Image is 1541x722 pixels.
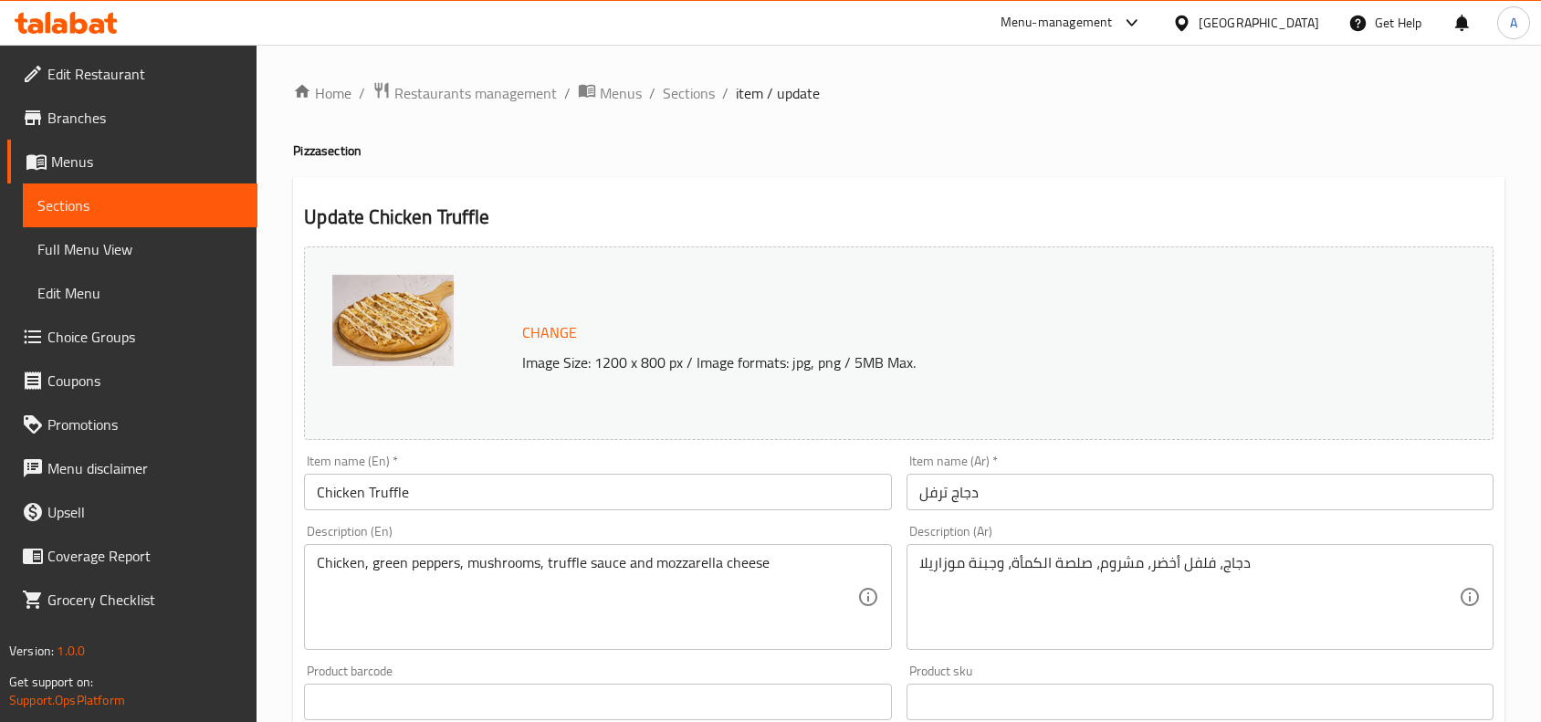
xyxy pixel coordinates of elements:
[919,554,1459,641] textarea: دجاج، فلفل أخضر، مشروم، صلصة الكمأة، وجبنة موزاريلا
[51,151,243,173] span: Menus
[522,319,577,346] span: Change
[7,315,257,359] a: Choice Groups
[564,82,571,104] li: /
[293,82,351,104] a: Home
[23,183,257,227] a: Sections
[1510,13,1517,33] span: A
[7,96,257,140] a: Branches
[47,413,243,435] span: Promotions
[304,474,891,510] input: Enter name En
[7,534,257,578] a: Coverage Report
[9,688,125,712] a: Support.OpsPlatform
[47,107,243,129] span: Branches
[37,282,243,304] span: Edit Menu
[7,578,257,622] a: Grocery Checklist
[293,141,1504,160] h4: Pizza section
[7,490,257,534] a: Upsell
[1199,13,1319,33] div: [GEOGRAPHIC_DATA]
[736,82,820,104] span: item / update
[47,589,243,611] span: Grocery Checklist
[359,82,365,104] li: /
[47,370,243,392] span: Coupons
[578,81,642,105] a: Menus
[649,82,655,104] li: /
[7,403,257,446] a: Promotions
[7,140,257,183] a: Menus
[57,639,85,663] span: 1.0.0
[47,501,243,523] span: Upsell
[394,82,557,104] span: Restaurants management
[907,684,1494,720] input: Please enter product sku
[722,82,729,104] li: /
[304,204,1494,231] h2: Update Chicken Truffle
[293,81,1504,105] nav: breadcrumb
[23,227,257,271] a: Full Menu View
[47,326,243,348] span: Choice Groups
[47,457,243,479] span: Menu disclaimer
[372,81,557,105] a: Restaurants management
[9,639,54,663] span: Version:
[47,63,243,85] span: Edit Restaurant
[7,52,257,96] a: Edit Restaurant
[1001,12,1113,34] div: Menu-management
[9,670,93,694] span: Get support on:
[515,351,1364,373] p: Image Size: 1200 x 800 px / Image formats: jpg, png / 5MB Max.
[317,554,856,641] textarea: Chicken, green peppers, mushrooms, truffle sauce and mozzarella cheese
[7,446,257,490] a: Menu disclaimer
[37,194,243,216] span: Sections
[23,271,257,315] a: Edit Menu
[47,545,243,567] span: Coverage Report
[515,314,584,351] button: Change
[332,275,454,366] img: mmw_638933849120807219
[304,684,891,720] input: Please enter product barcode
[37,238,243,260] span: Full Menu View
[600,82,642,104] span: Menus
[907,474,1494,510] input: Enter name Ar
[7,359,257,403] a: Coupons
[663,82,715,104] a: Sections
